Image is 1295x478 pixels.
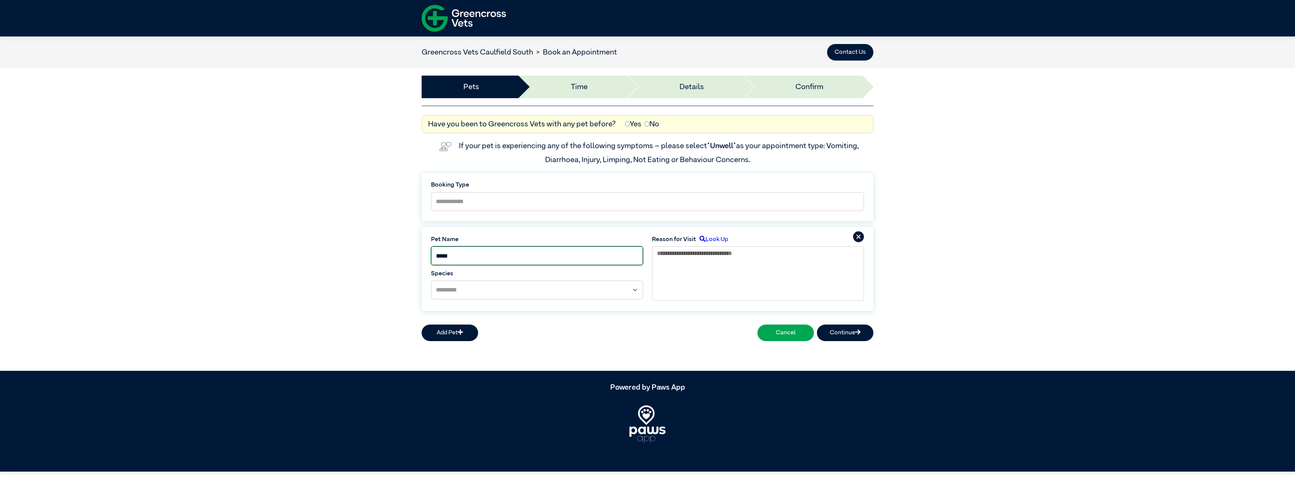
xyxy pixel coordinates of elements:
button: Add Pet [422,325,478,341]
button: Cancel [757,325,814,341]
img: vet [436,139,454,154]
nav: breadcrumb [422,47,617,58]
a: Greencross Vets Caulfield South [422,49,533,56]
label: If your pet is experiencing any of the following symptoms – please select as your appointment typ... [459,142,860,163]
li: Book an Appointment [533,47,617,58]
label: Reason for Visit [652,235,696,244]
img: PawsApp [629,405,666,443]
label: Look Up [696,235,728,244]
img: f-logo [422,2,506,35]
label: Have you been to Greencross Vets with any pet before? [428,118,616,130]
label: Pet Name [431,235,643,244]
label: Species [431,269,643,278]
label: No [644,118,659,130]
a: Pets [463,81,479,93]
button: Continue [817,325,873,341]
h5: Powered by Paws App [422,383,873,392]
label: Booking Type [431,181,864,190]
input: No [644,121,649,126]
label: Yes [625,118,641,130]
span: “Unwell” [707,142,736,150]
button: Contact Us [827,44,873,61]
input: Yes [625,121,630,126]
